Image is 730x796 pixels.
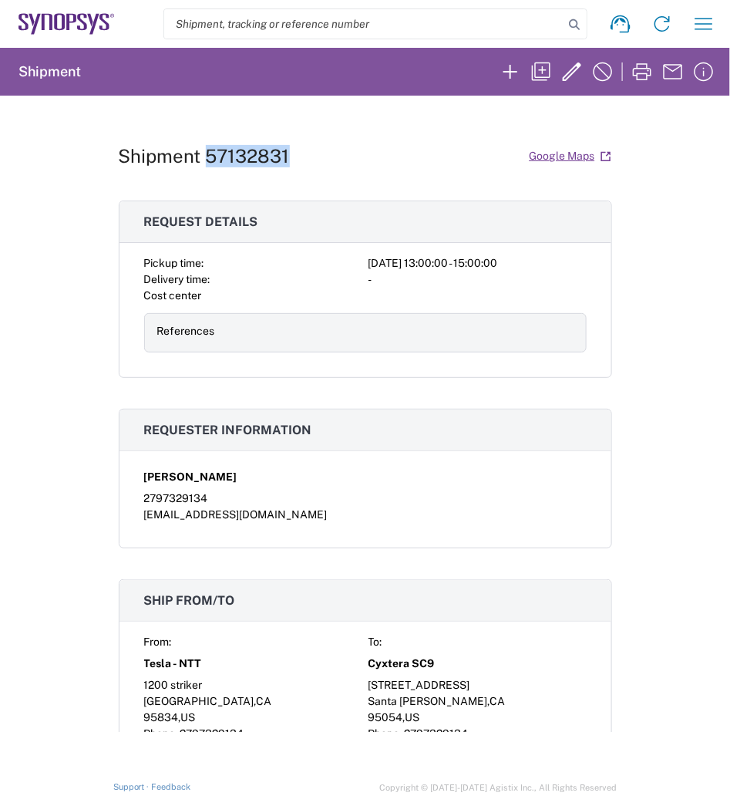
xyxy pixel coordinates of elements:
h1: Shipment 57132831 [119,145,290,167]
span: Phone: [144,727,178,740]
a: Google Maps [529,143,612,170]
span: To: [368,636,382,648]
input: Shipment, tracking or reference number [164,9,563,39]
span: [GEOGRAPHIC_DATA] [144,695,254,707]
div: [STREET_ADDRESS] [368,677,587,693]
span: From: [144,636,172,648]
span: CA [257,695,272,707]
span: US [405,711,420,723]
span: References [157,325,215,337]
span: Delivery time: [144,273,210,285]
span: [PERSON_NAME] [144,469,237,485]
span: Tesla - NTT [144,656,202,672]
span: , [179,711,181,723]
a: Feedback [151,783,190,792]
span: CA [490,695,506,707]
div: [EMAIL_ADDRESS][DOMAIN_NAME] [144,507,587,523]
span: Cyxtera SC9 [368,656,435,672]
span: Request details [144,214,258,229]
div: 2797329134 [144,491,587,507]
span: Requester information [144,423,312,437]
span: , [488,695,490,707]
span: 95834 [144,711,179,723]
span: Phone: [368,727,402,740]
span: , [254,695,257,707]
div: - [368,272,587,288]
span: , [403,711,405,723]
span: Ship from/to [144,593,235,608]
span: Cost center [144,289,202,302]
span: Copyright © [DATE]-[DATE] Agistix Inc., All Rights Reserved [379,781,617,795]
h2: Shipment [19,62,81,81]
div: [DATE] 13:00:00 - 15:00:00 [368,255,587,272]
span: Pickup time: [144,257,204,269]
a: Support [113,783,152,792]
span: 95054 [368,711,403,723]
span: 2797329134 [405,727,469,740]
span: Santa [PERSON_NAME] [368,695,488,707]
span: 2797329134 [180,727,244,740]
span: US [181,711,196,723]
div: 1200 striker [144,677,362,693]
